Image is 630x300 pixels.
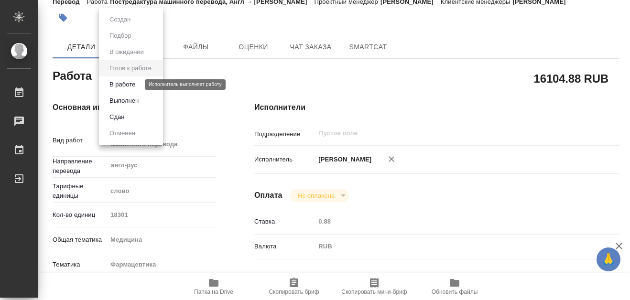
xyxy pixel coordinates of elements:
button: В работе [107,79,138,90]
button: В ожидании [107,47,147,57]
button: Отменен [107,128,138,139]
button: Готов к работе [107,63,154,74]
button: Выполнен [107,96,141,106]
button: Сдан [107,112,127,122]
button: Создан [107,14,133,25]
button: Подбор [107,31,134,41]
